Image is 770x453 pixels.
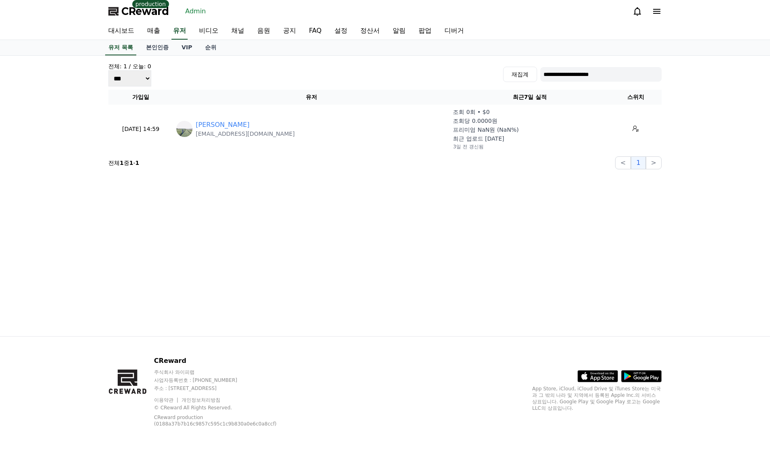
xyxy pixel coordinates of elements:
a: 본인인증 [140,40,175,55]
strong: 1 [135,160,140,166]
a: FAQ [302,23,328,40]
a: 알림 [386,23,412,40]
button: > [646,156,662,169]
th: 스위치 [609,90,662,105]
strong: 1 [129,160,133,166]
a: 매출 [141,23,167,40]
a: 음원 [251,23,277,40]
p: 조회당 0.0000원 [453,117,497,125]
a: 채널 [225,23,251,40]
h4: 전체: 1 / 오늘: 0 [108,62,151,70]
p: 조회 0회 • $0 [453,108,489,116]
p: [EMAIL_ADDRESS][DOMAIN_NAME] [196,130,295,138]
a: 대시보드 [102,23,141,40]
p: 프리미엄 NaN원 (NaN%) [453,126,518,134]
a: 개인정보처리방침 [182,397,220,403]
strong: 1 [120,160,124,166]
th: 최근7일 실적 [450,90,609,105]
button: 1 [631,156,645,169]
a: 순위 [199,40,223,55]
a: 설정 [328,23,354,40]
a: 팝업 [412,23,438,40]
a: 유저 목록 [105,40,136,55]
th: 유저 [173,90,450,105]
a: 이용약관 [154,397,180,403]
a: VIP [175,40,199,55]
a: 비디오 [192,23,225,40]
a: Admin [182,5,209,18]
span: CReward [121,5,169,18]
p: 최근 업로드 [DATE] [453,135,504,143]
th: 가입일 [108,90,173,105]
p: 사업자등록번호 : [PHONE_NUMBER] [154,377,296,383]
p: 3일 전 갱신됨 [453,143,483,150]
button: 재집계 [503,67,537,82]
p: App Store, iCloud, iCloud Drive 및 iTunes Store는 미국과 그 밖의 나라 및 지역에서 등록된 Apple Inc.의 서비스 상표입니다. Goo... [532,386,662,411]
a: 정산서 [354,23,386,40]
button: < [615,156,631,169]
p: CReward production (0188a37b7b16c9857c595c1c9b830a0e6c0a8ccf) [154,414,283,427]
a: 디버거 [438,23,470,40]
p: 전체 중 - [108,159,139,167]
a: 공지 [277,23,302,40]
a: CReward [108,5,169,18]
p: 주식회사 와이피랩 [154,369,296,375]
p: [DATE] 14:59 [112,125,170,133]
p: CReward [154,356,296,366]
p: 주소 : [STREET_ADDRESS] [154,385,296,392]
a: [PERSON_NAME] [196,120,250,130]
img: https://lh3.googleusercontent.com/a/ACg8ocJtT2UruNzotvc2al1sKfOB6SpwbEn7_KwGp0MqDOAmObsufPIk=s96-c [176,121,192,137]
p: © CReward All Rights Reserved. [154,405,296,411]
a: 유저 [171,23,188,40]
